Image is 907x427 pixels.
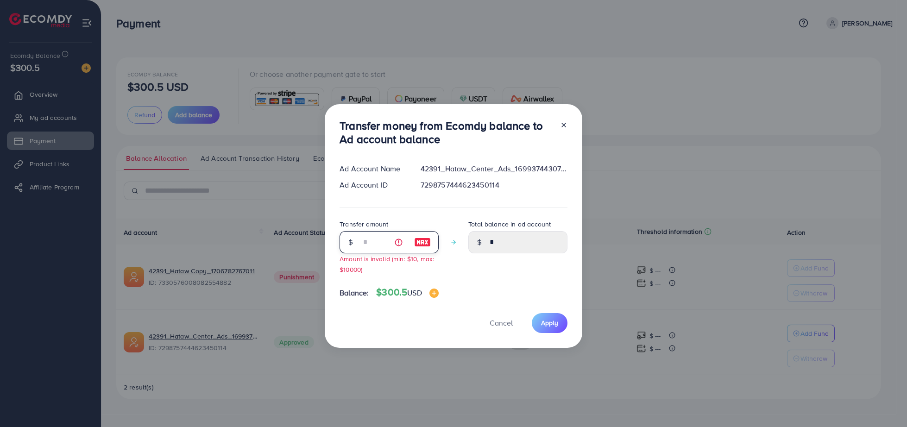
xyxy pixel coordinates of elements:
[376,287,438,298] h4: $300.5
[868,385,900,420] iframe: Chat
[413,180,575,190] div: 7298757444623450114
[478,313,524,333] button: Cancel
[414,237,431,248] img: image
[532,313,567,333] button: Apply
[407,288,422,298] span: USD
[490,318,513,328] span: Cancel
[340,220,388,229] label: Transfer amount
[340,288,369,298] span: Balance:
[340,254,434,274] small: Amount is invalid (min: $10, max: $10000)
[413,163,575,174] div: 42391_Hataw_Center_Ads_1699374430760
[332,180,413,190] div: Ad Account ID
[332,163,413,174] div: Ad Account Name
[340,119,553,146] h3: Transfer money from Ecomdy balance to Ad account balance
[429,289,439,298] img: image
[468,220,551,229] label: Total balance in ad account
[541,318,558,327] span: Apply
